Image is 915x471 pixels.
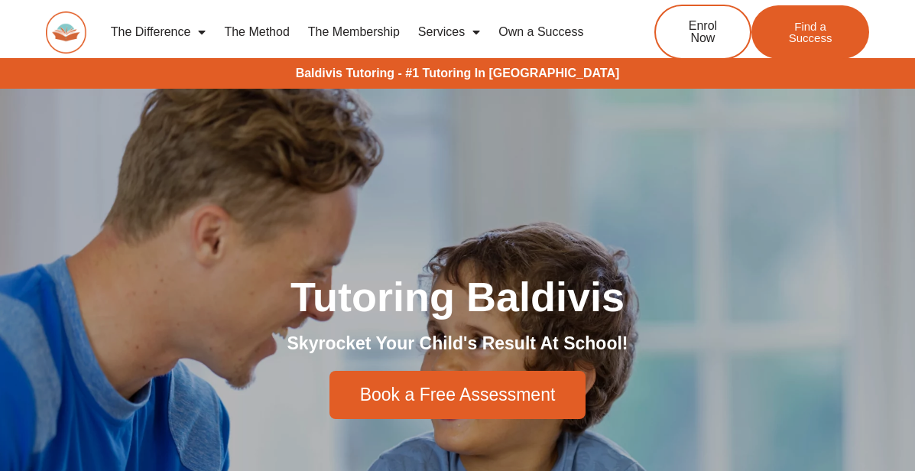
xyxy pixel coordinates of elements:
[299,15,409,50] a: The Membership
[654,5,751,60] a: Enrol Now
[409,15,489,50] a: Services
[30,333,886,356] h2: Skyrocket Your Child's Result At School!
[360,386,556,404] span: Book a Free Assessment
[751,5,869,59] a: Find a Success
[329,371,586,419] a: Book a Free Assessment
[102,15,216,50] a: The Difference
[30,276,886,317] h1: Tutoring Baldivis
[489,15,592,50] a: Own a Success
[215,15,298,50] a: The Method
[679,20,727,44] span: Enrol Now
[102,15,608,50] nav: Menu
[774,21,846,44] span: Find a Success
